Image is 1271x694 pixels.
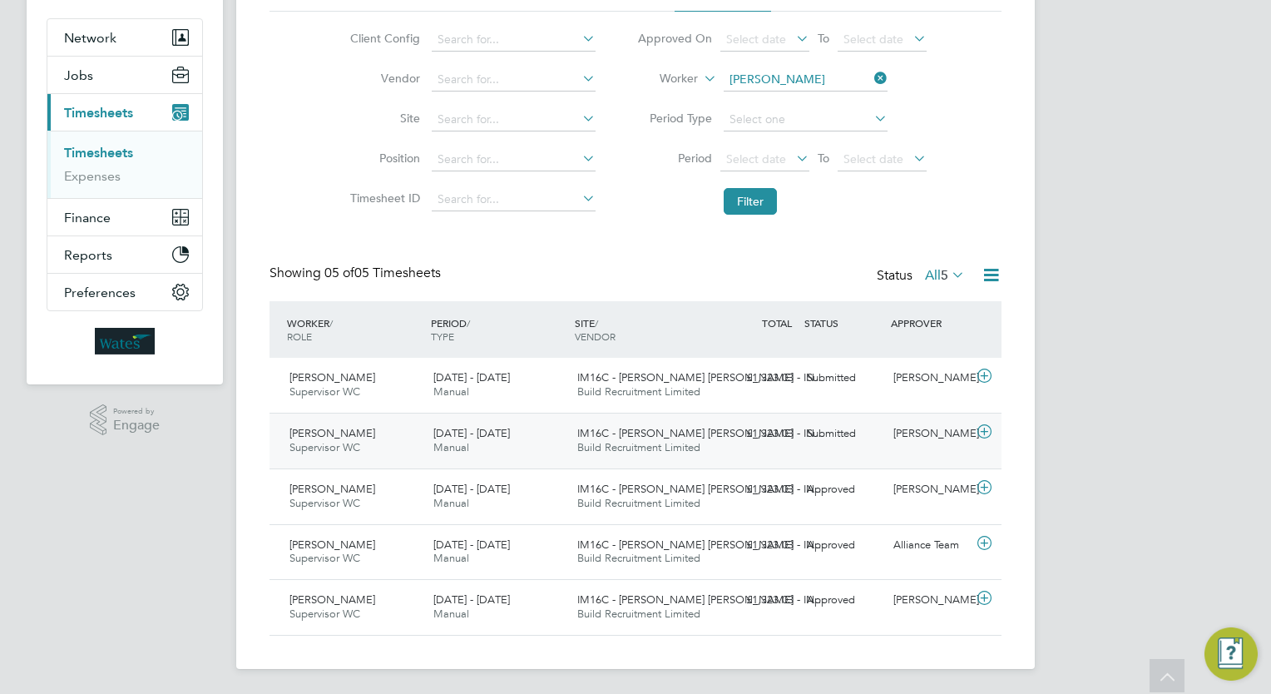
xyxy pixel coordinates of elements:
[433,496,469,510] span: Manual
[433,482,510,496] span: [DATE] - [DATE]
[623,71,698,87] label: Worker
[577,384,700,399] span: Build Recruitment Limited
[1204,627,1258,681] button: Engage Resource Center
[577,496,700,510] span: Build Recruitment Limited
[289,538,375,552] span: [PERSON_NAME]
[90,404,161,436] a: Powered byEngage
[287,330,312,343] span: ROLE
[714,587,800,614] div: £1,323.03
[432,148,596,171] input: Search for...
[433,426,510,440] span: [DATE] - [DATE]
[64,247,112,263] span: Reports
[595,316,598,330] span: /
[432,68,596,92] input: Search for...
[95,328,155,354] img: wates-logo-retina.png
[637,151,712,166] label: Period
[64,30,116,46] span: Network
[887,587,973,614] div: [PERSON_NAME]
[637,31,712,46] label: Approved On
[941,267,948,284] span: 5
[47,236,202,273] button: Reports
[289,426,375,440] span: [PERSON_NAME]
[726,151,786,166] span: Select date
[433,538,510,552] span: [DATE] - [DATE]
[724,108,888,131] input: Select one
[433,370,510,384] span: [DATE] - [DATE]
[427,308,571,351] div: PERIOD
[813,147,834,169] span: To
[575,330,616,343] span: VENDOR
[345,191,420,206] label: Timesheet ID
[432,28,596,52] input: Search for...
[577,482,825,496] span: IM16C - [PERSON_NAME] [PERSON_NAME] - IN…
[714,476,800,503] div: £1,323.03
[47,19,202,56] button: Network
[726,32,786,47] span: Select date
[571,308,715,351] div: SITE
[289,440,360,454] span: Supervisor WC
[724,68,888,92] input: Search for...
[345,151,420,166] label: Position
[724,188,777,215] button: Filter
[324,265,441,281] span: 05 Timesheets
[577,538,825,552] span: IM16C - [PERSON_NAME] [PERSON_NAME] - IN…
[345,71,420,86] label: Vendor
[714,532,800,559] div: £1,323.03
[289,607,360,621] span: Supervisor WC
[324,265,354,281] span: 05 of
[887,476,973,503] div: [PERSON_NAME]
[433,440,469,454] span: Manual
[47,199,202,235] button: Finance
[887,420,973,448] div: [PERSON_NAME]
[433,592,510,607] span: [DATE] - [DATE]
[577,426,825,440] span: IM16C - [PERSON_NAME] [PERSON_NAME] - IN…
[47,328,203,354] a: Go to home page
[887,308,973,338] div: APPROVER
[270,265,444,282] div: Showing
[432,108,596,131] input: Search for...
[577,440,700,454] span: Build Recruitment Limited
[329,316,333,330] span: /
[887,364,973,392] div: [PERSON_NAME]
[577,592,825,607] span: IM16C - [PERSON_NAME] [PERSON_NAME] - IN…
[925,267,965,284] label: All
[64,105,133,121] span: Timesheets
[800,587,887,614] div: Approved
[714,420,800,448] div: £1,323.03
[64,210,111,226] span: Finance
[433,607,469,621] span: Manual
[467,316,470,330] span: /
[637,111,712,126] label: Period Type
[577,551,700,565] span: Build Recruitment Limited
[431,330,454,343] span: TYPE
[887,532,973,559] div: Alliance Team
[813,27,834,49] span: To
[289,370,375,384] span: [PERSON_NAME]
[289,384,360,399] span: Supervisor WC
[64,145,133,161] a: Timesheets
[800,420,887,448] div: Submitted
[289,592,375,607] span: [PERSON_NAME]
[577,607,700,621] span: Build Recruitment Limited
[877,265,968,288] div: Status
[800,364,887,392] div: Submitted
[433,551,469,565] span: Manual
[283,308,427,351] div: WORKER
[47,274,202,310] button: Preferences
[289,551,360,565] span: Supervisor WC
[113,419,160,433] span: Engage
[64,168,121,184] a: Expenses
[843,151,903,166] span: Select date
[64,285,136,300] span: Preferences
[433,384,469,399] span: Manual
[64,67,93,83] span: Jobs
[345,31,420,46] label: Client Config
[289,496,360,510] span: Supervisor WC
[800,532,887,559] div: Approved
[800,308,887,338] div: STATUS
[800,476,887,503] div: Approved
[432,188,596,211] input: Search for...
[577,370,825,384] span: IM16C - [PERSON_NAME] [PERSON_NAME] - IN…
[714,364,800,392] div: £1,323.03
[47,94,202,131] button: Timesheets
